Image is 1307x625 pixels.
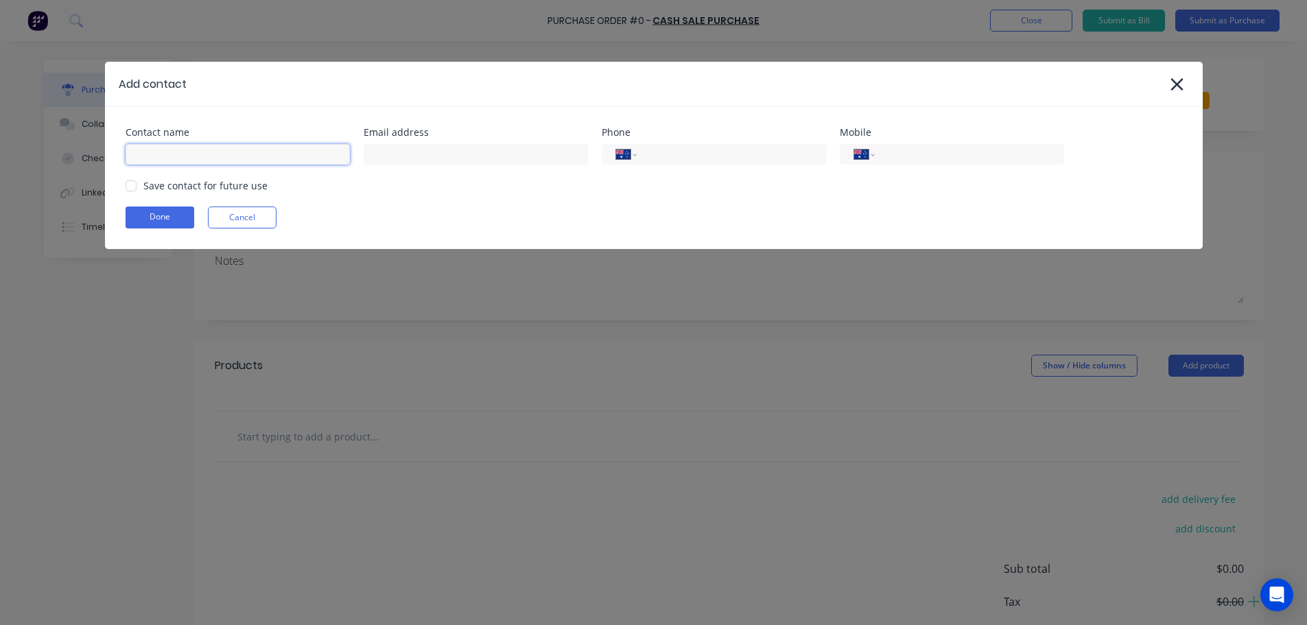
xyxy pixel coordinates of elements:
div: Email address [364,128,588,137]
div: Mobile [840,128,1064,137]
button: Done [126,207,194,228]
div: Open Intercom Messenger [1260,578,1293,611]
div: Contact name [126,128,350,137]
div: Phone [602,128,826,137]
div: Save contact for future use [143,178,268,193]
div: Add contact [119,76,187,93]
button: Cancel [208,207,276,228]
